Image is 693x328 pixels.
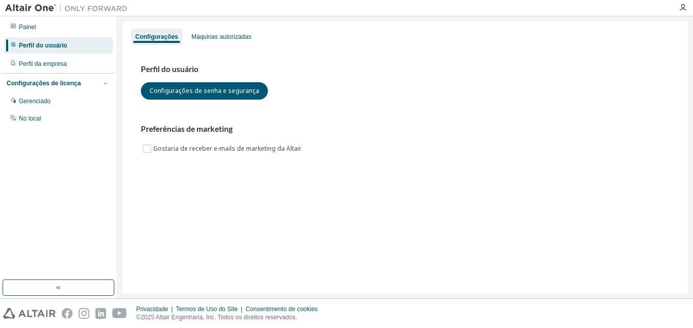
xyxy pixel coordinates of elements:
[5,3,133,13] img: Altair Um
[19,23,36,31] div: Painel
[191,33,251,41] div: Máquinas autorizadas
[136,313,324,322] p: ©
[141,124,670,134] h3: Preferências de marketing
[19,41,67,50] div: Perfil do usuário
[245,305,324,313] div: Consentimento de cookies
[141,82,268,100] button: Configurações de senha e segurança
[95,308,106,319] img: linkedin.svg
[141,64,670,75] h3: Perfil do usuário
[141,314,298,321] font: 2025 Altair Engenharia, Inc. Todos os direitos reservados.
[62,308,72,319] img: facebook.svg
[79,308,89,319] img: instagram.svg
[19,60,67,68] div: Perfil da empresa
[3,308,56,319] img: altair_logo.svg
[176,305,246,313] div: Termos de Uso do Site
[19,114,41,123] div: No local
[135,33,178,41] div: Configurações
[153,143,304,155] label: Gostaria de receber e-mails de marketing da Altair
[19,97,51,105] div: Gerenciado
[7,79,81,87] div: Configurações de licença
[112,308,127,319] img: youtube.svg
[136,305,176,313] div: Privacidade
